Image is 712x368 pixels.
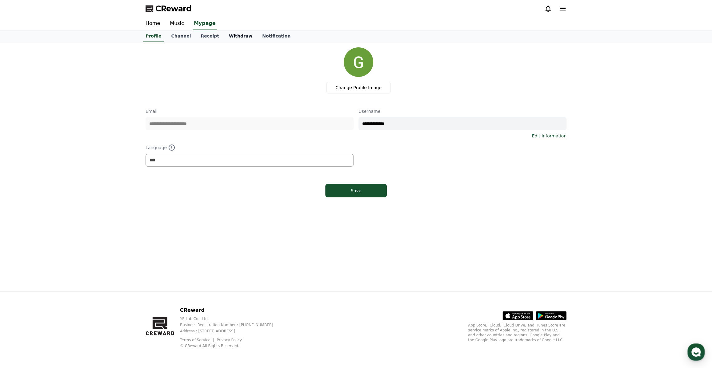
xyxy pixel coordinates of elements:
a: Terms of Service [180,338,215,342]
label: Change Profile Image [326,82,390,93]
a: Profile [143,30,164,42]
a: Settings [79,195,118,210]
a: CReward [146,4,192,14]
span: CReward [155,4,192,14]
a: Channel [166,30,196,42]
a: Mypage [193,17,217,30]
span: Home [16,204,26,209]
a: Receipt [196,30,224,42]
div: Save [338,188,374,194]
p: Username [358,108,566,114]
a: Withdraw [224,30,257,42]
a: Music [165,17,189,30]
p: Business Registration Number : [PHONE_NUMBER] [180,322,283,327]
span: Settings [91,204,106,209]
p: Language [146,144,354,151]
img: profile_image [344,47,373,77]
a: Notification [257,30,295,42]
p: YP Lab Co., Ltd. [180,316,283,321]
p: CReward [180,307,283,314]
a: Messages [41,195,79,210]
span: Messages [51,204,69,209]
a: Home [141,17,165,30]
p: © CReward All Rights Reserved. [180,343,283,348]
button: Save [325,184,387,197]
p: Address : [STREET_ADDRESS] [180,329,283,334]
p: Email [146,108,354,114]
a: Privacy Policy [217,338,242,342]
a: Home [2,195,41,210]
p: App Store, iCloud, iCloud Drive, and iTunes Store are service marks of Apple Inc., registered in ... [468,323,566,342]
a: Edit Information [532,133,566,139]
